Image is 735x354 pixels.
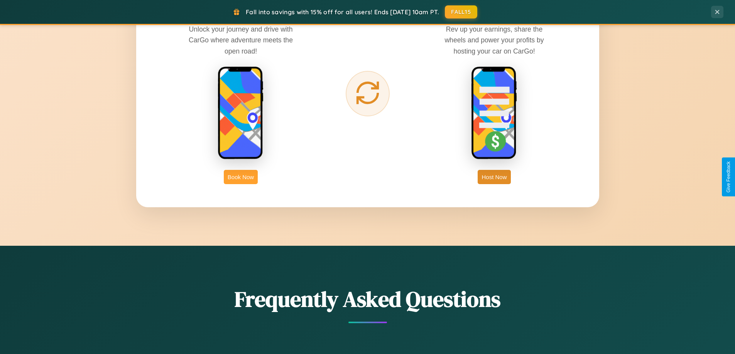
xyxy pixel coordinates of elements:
button: Book Now [224,170,258,184]
p: Rev up your earnings, share the wheels and power your profits by hosting your car on CarGo! [436,24,552,56]
div: Give Feedback [726,161,731,193]
p: Unlock your journey and drive with CarGo where adventure meets the open road! [183,24,299,56]
img: rent phone [218,66,264,160]
button: Host Now [478,170,510,184]
span: Fall into savings with 15% off for all users! Ends [DATE] 10am PT. [246,8,439,16]
img: host phone [471,66,517,160]
h2: Frequently Asked Questions [136,284,599,314]
button: FALL15 [445,5,477,18]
